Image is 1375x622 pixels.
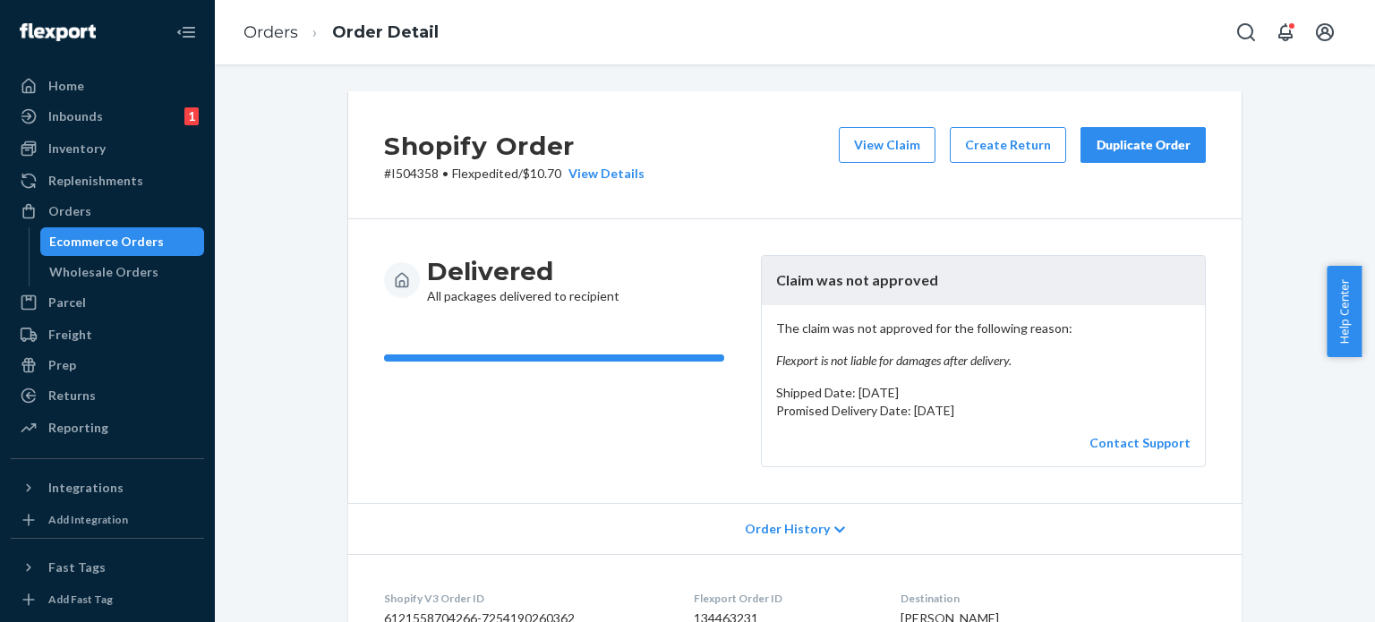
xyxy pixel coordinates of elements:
[901,591,1206,606] dt: Destination
[762,256,1205,305] header: Claim was not approved
[11,320,204,349] a: Freight
[452,166,518,181] span: Flexpedited
[11,134,204,163] a: Inventory
[427,255,619,287] h3: Delivered
[11,413,204,442] a: Reporting
[11,473,204,502] button: Integrations
[1089,435,1191,450] a: Contact Support
[1268,14,1303,50] button: Open notifications
[384,165,645,183] p: # I504358 / $10.70
[1261,568,1357,613] iframe: Opens a widget where you can chat to one of our agents
[20,23,96,41] img: Flexport logo
[48,419,108,437] div: Reporting
[745,520,830,538] span: Order History
[229,6,453,59] ol: breadcrumbs
[11,381,204,410] a: Returns
[332,22,439,42] a: Order Detail
[776,402,1191,420] p: Promised Delivery Date: [DATE]
[48,77,84,95] div: Home
[11,197,204,226] a: Orders
[48,479,124,497] div: Integrations
[49,233,164,251] div: Ecommerce Orders
[561,165,645,183] button: View Details
[776,320,1191,370] p: The claim was not approved for the following reason:
[48,107,103,125] div: Inbounds
[48,387,96,405] div: Returns
[49,263,158,281] div: Wholesale Orders
[1307,14,1343,50] button: Open account menu
[48,356,76,374] div: Prep
[48,140,106,158] div: Inventory
[11,589,204,610] a: Add Fast Tag
[40,258,205,286] a: Wholesale Orders
[442,166,448,181] span: •
[11,509,204,531] a: Add Integration
[168,14,204,50] button: Close Navigation
[950,127,1066,163] button: Create Return
[48,172,143,190] div: Replenishments
[384,591,665,606] dt: Shopify V3 Order ID
[11,102,204,131] a: Inbounds1
[1080,127,1206,163] button: Duplicate Order
[776,384,1191,402] p: Shipped Date: [DATE]
[11,553,204,582] button: Fast Tags
[11,288,204,317] a: Parcel
[1096,136,1191,154] div: Duplicate Order
[384,127,645,165] h2: Shopify Order
[243,22,298,42] a: Orders
[1327,266,1362,357] button: Help Center
[11,351,204,379] a: Prep
[48,512,128,527] div: Add Integration
[48,592,113,607] div: Add Fast Tag
[11,166,204,195] a: Replenishments
[184,107,199,125] div: 1
[776,352,1191,370] em: Flexport is not liable for damages after delivery.
[48,326,92,344] div: Freight
[48,558,106,576] div: Fast Tags
[48,202,91,220] div: Orders
[40,227,205,256] a: Ecommerce Orders
[1228,14,1264,50] button: Open Search Box
[839,127,935,163] button: View Claim
[11,72,204,100] a: Home
[427,255,619,305] div: All packages delivered to recipient
[694,591,873,606] dt: Flexport Order ID
[48,294,86,311] div: Parcel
